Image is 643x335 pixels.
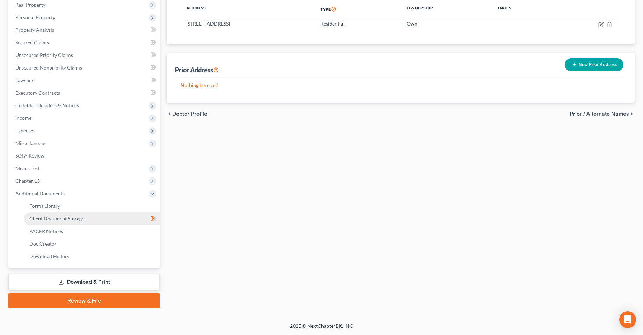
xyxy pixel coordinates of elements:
span: Real Property [15,2,45,8]
span: Executory Contracts [15,90,60,96]
span: SOFA Review [15,153,44,159]
span: Secured Claims [15,39,49,45]
span: Additional Documents [15,190,65,196]
a: Unsecured Priority Claims [10,49,160,61]
td: [STREET_ADDRESS] [181,17,315,30]
span: Income [15,115,31,121]
button: Prior / Alternate Names chevron_right [570,111,635,117]
td: Own [401,17,493,30]
span: Property Analysis [15,27,54,33]
span: Download History [29,253,70,259]
a: Download & Print [8,274,160,290]
span: Unsecured Nonpriority Claims [15,65,82,71]
span: Prior / Alternate Names [570,111,629,117]
a: Lawsuits [10,74,160,87]
span: Personal Property [15,14,55,20]
a: Executory Contracts [10,87,160,99]
span: Debtor Profile [172,111,207,117]
a: Secured Claims [10,36,160,49]
i: chevron_left [167,111,172,117]
span: Expenses [15,128,35,133]
button: New Prior Address [565,58,623,71]
span: Doc Creator [29,241,57,247]
a: Doc Creator [24,238,160,250]
div: Prior Address [175,66,219,74]
span: Lawsuits [15,77,34,83]
i: chevron_right [629,111,635,117]
td: Residential [315,17,401,30]
th: Ownership [401,1,493,17]
span: Means Test [15,165,39,171]
span: Unsecured Priority Claims [15,52,73,58]
a: SOFA Review [10,150,160,162]
a: Property Analysis [10,24,160,36]
a: Unsecured Nonpriority Claims [10,61,160,74]
a: Download History [24,250,160,263]
p: Nothing here yet! [181,82,621,89]
span: Client Document Storage [29,216,84,221]
div: 2025 © NextChapterBK, INC [122,322,521,335]
span: Codebtors Insiders & Notices [15,102,79,108]
th: Address [181,1,315,17]
a: Client Document Storage [24,212,160,225]
a: PACER Notices [24,225,160,238]
span: PACER Notices [29,228,63,234]
span: Chapter 13 [15,178,40,184]
a: Forms Library [24,200,160,212]
a: Review & File [8,293,160,308]
th: Dates [492,1,552,17]
span: Forms Library [29,203,60,209]
button: chevron_left Debtor Profile [167,111,207,117]
span: Miscellaneous [15,140,46,146]
div: Open Intercom Messenger [619,311,636,328]
th: Type [315,1,401,17]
